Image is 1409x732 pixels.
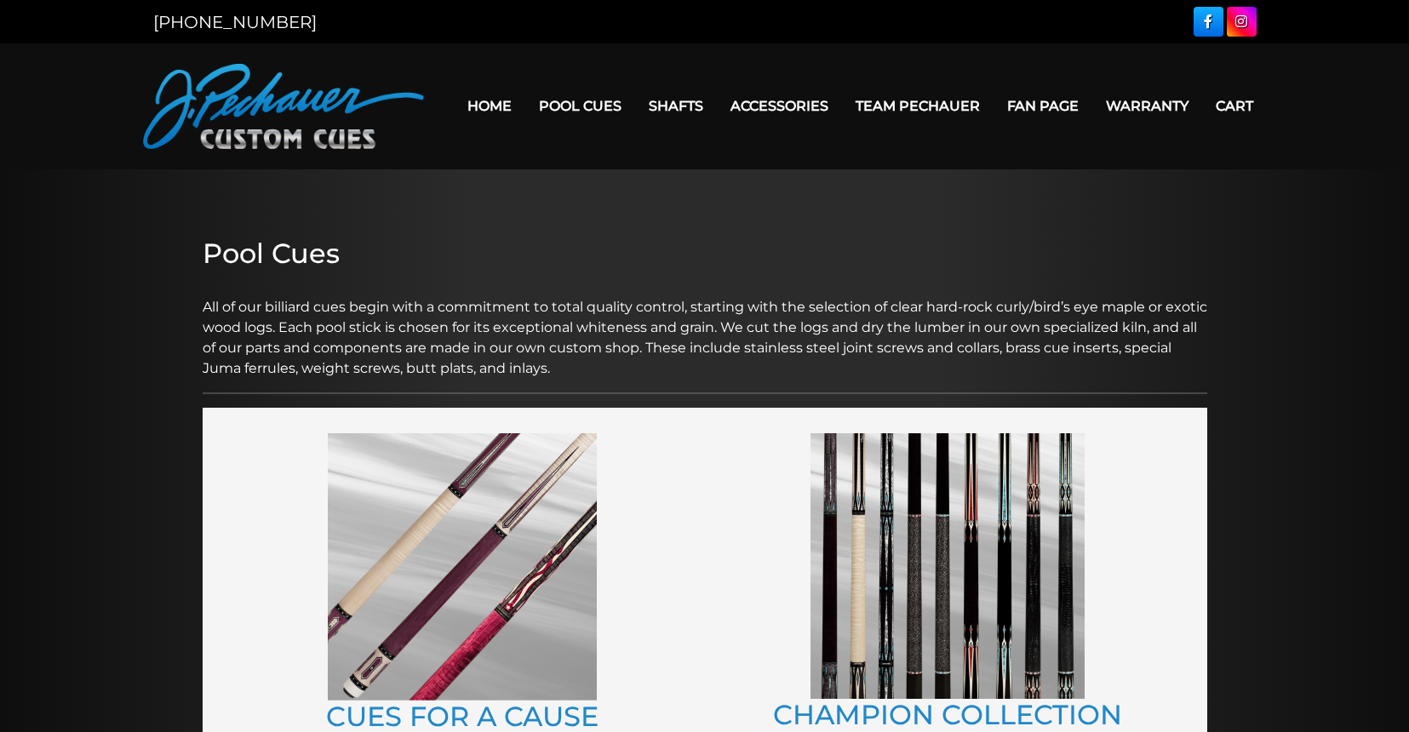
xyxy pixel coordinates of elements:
a: Cart [1202,84,1267,128]
a: Team Pechauer [842,84,994,128]
a: Shafts [635,84,717,128]
a: [PHONE_NUMBER] [153,12,317,32]
a: Pool Cues [525,84,635,128]
a: Fan Page [994,84,1092,128]
a: Accessories [717,84,842,128]
a: Warranty [1092,84,1202,128]
a: Home [454,84,525,128]
p: All of our billiard cues begin with a commitment to total quality control, starting with the sele... [203,277,1207,379]
a: CHAMPION COLLECTION [773,698,1122,731]
img: Pechauer Custom Cues [143,64,424,149]
h2: Pool Cues [203,237,1207,270]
